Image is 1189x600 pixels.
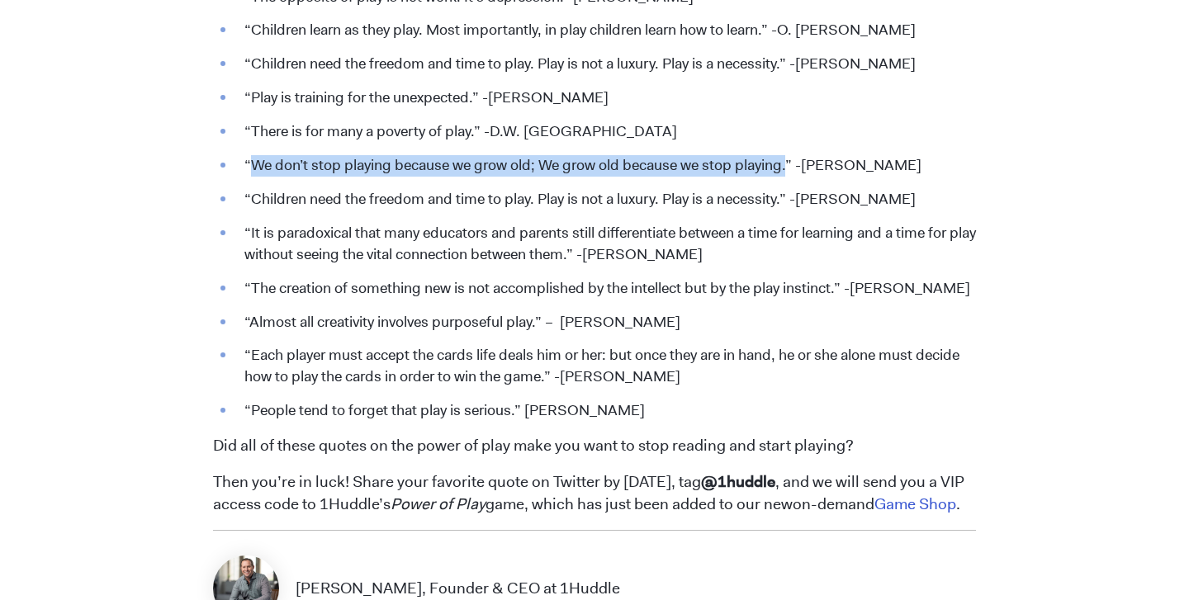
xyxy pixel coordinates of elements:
[236,223,977,266] li: “It is paradoxical that many educators and parents still differentiate between a time for learnin...
[236,400,977,422] li: “People tend to forget that play is serious.” [PERSON_NAME]
[236,189,977,210] li: “Children need the freedom and time to play. Play is not a luxury. Play is a necessity.” -[PERSON...
[236,87,977,109] li: “Play is training for the unexpected.” -[PERSON_NAME]
[701,471,775,492] span: @1huddle
[236,155,977,177] li: “We don’t stop playing because we grow old; We grow old because we stop playing.” -[PERSON_NAME]
[802,494,874,514] span: n-demand
[296,578,620,600] p: [PERSON_NAME], Founder & CEO at 1Huddle
[236,121,977,143] li: “There is for many a poverty of play.” -D.W. [GEOGRAPHIC_DATA]
[213,435,977,457] p: Did all of these quotes on the power of play make you want to stop reading and start playing?
[236,345,977,388] li: “Each player must accept the cards life deals him or her: but once they are in hand, he or she al...
[236,278,977,300] li: “The creation of something new is not accomplished by the intellect but by the play instinct.” -[...
[391,494,486,514] em: Power of Play
[213,471,977,516] p: Then you’re in luck! Share your favorite quote on Twitter by [DATE], tag , and we will send you a...
[236,312,977,333] li: “Almost all creativity involves purposeful play.” – [PERSON_NAME]
[236,20,977,41] li: “Children learn as they play. Most importantly, in play children learn how to learn.” -O. [PERSON...
[874,494,956,514] a: Game Shop
[236,54,977,75] li: “Children need the freedom and time to play. Play is not a luxury. Play is a necessity.” -[PERSON...
[793,494,802,514] span: o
